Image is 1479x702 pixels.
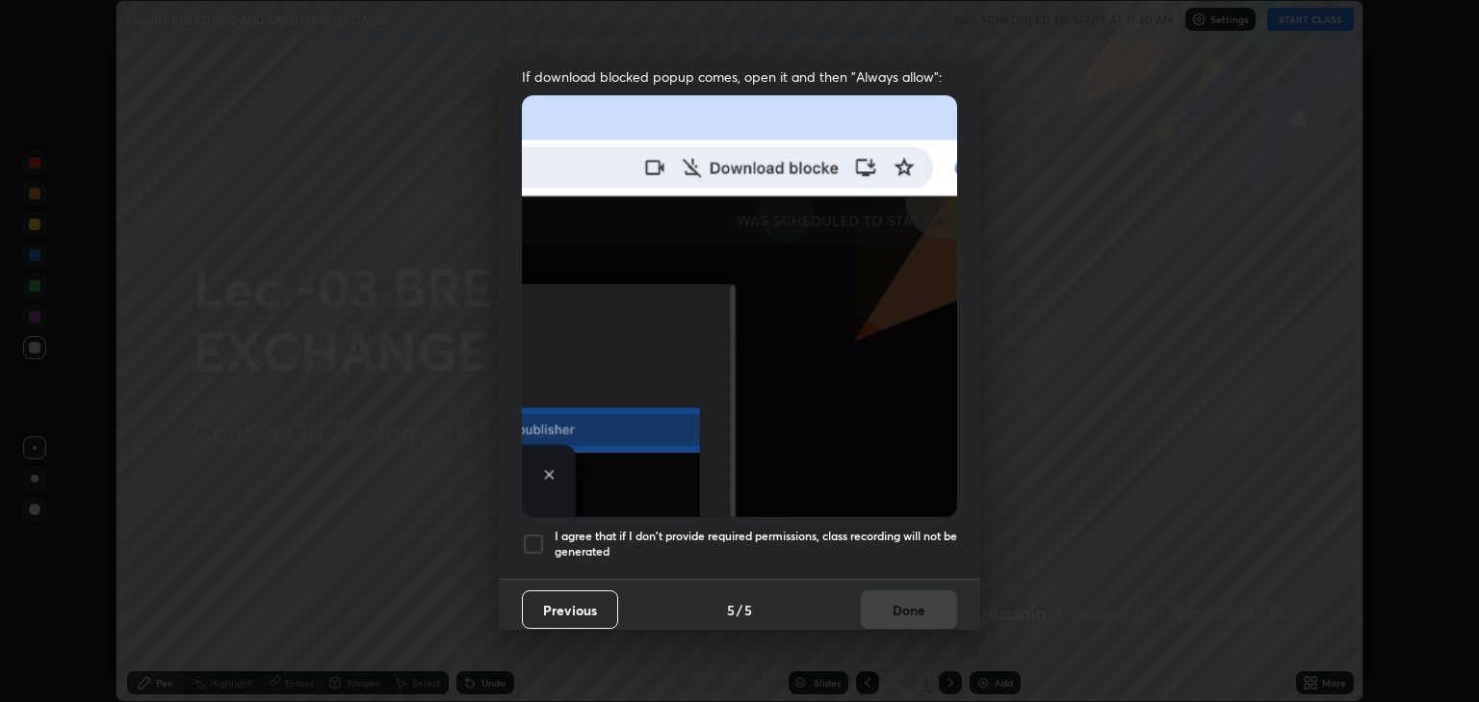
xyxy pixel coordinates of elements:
[522,95,957,516] img: downloads-permission-blocked.gif
[522,590,618,629] button: Previous
[555,529,957,559] h5: I agree that if I don't provide required permissions, class recording will not be generated
[727,600,735,620] h4: 5
[522,67,957,86] span: If download blocked popup comes, open it and then "Always allow":
[744,600,752,620] h4: 5
[737,600,742,620] h4: /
